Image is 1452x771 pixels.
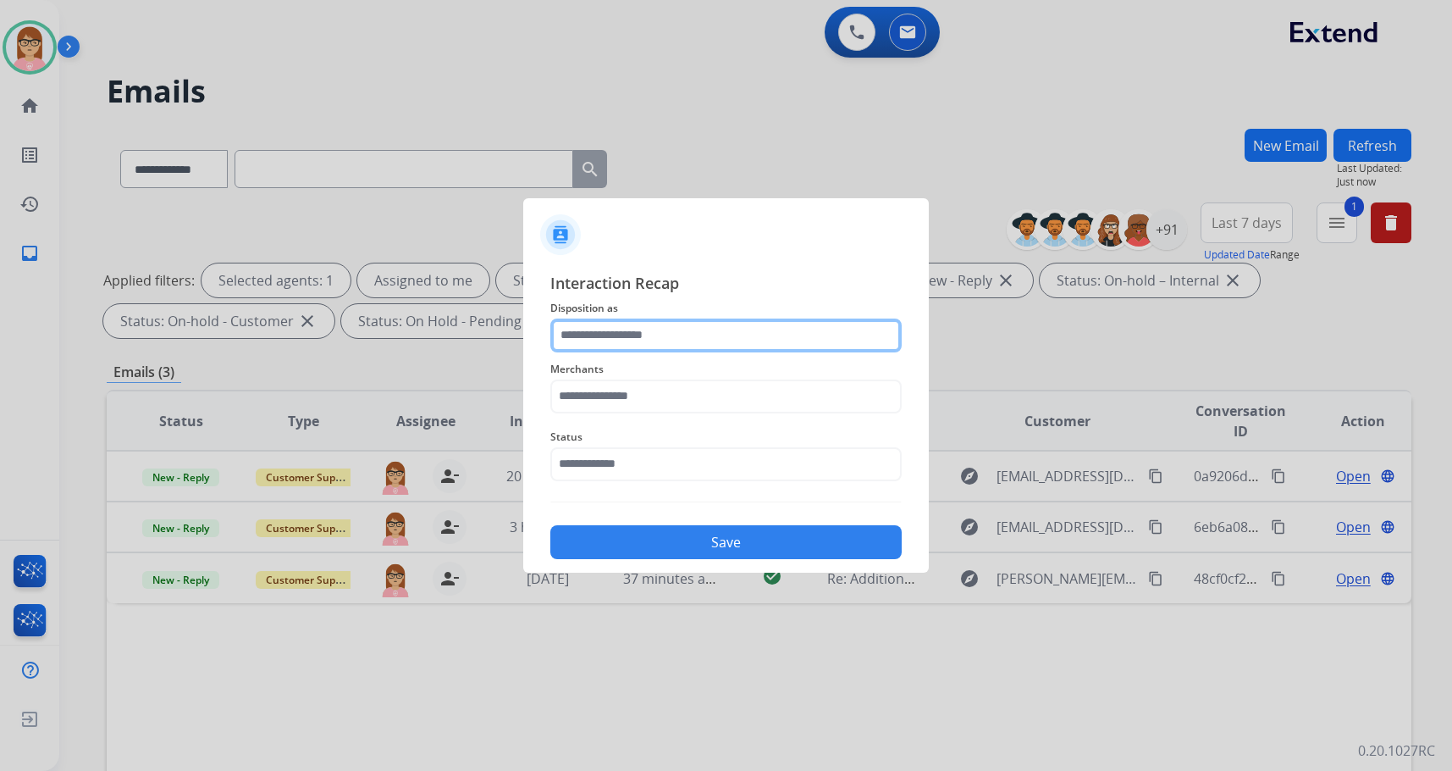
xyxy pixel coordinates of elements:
span: Disposition as [550,298,902,319]
span: Interaction Recap [550,271,902,298]
button: Save [550,525,902,559]
img: contactIcon [540,214,581,255]
img: contact-recap-line.svg [550,502,902,502]
span: Status [550,427,902,447]
span: Merchants [550,359,902,380]
p: 0.20.1027RC [1358,740,1435,761]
